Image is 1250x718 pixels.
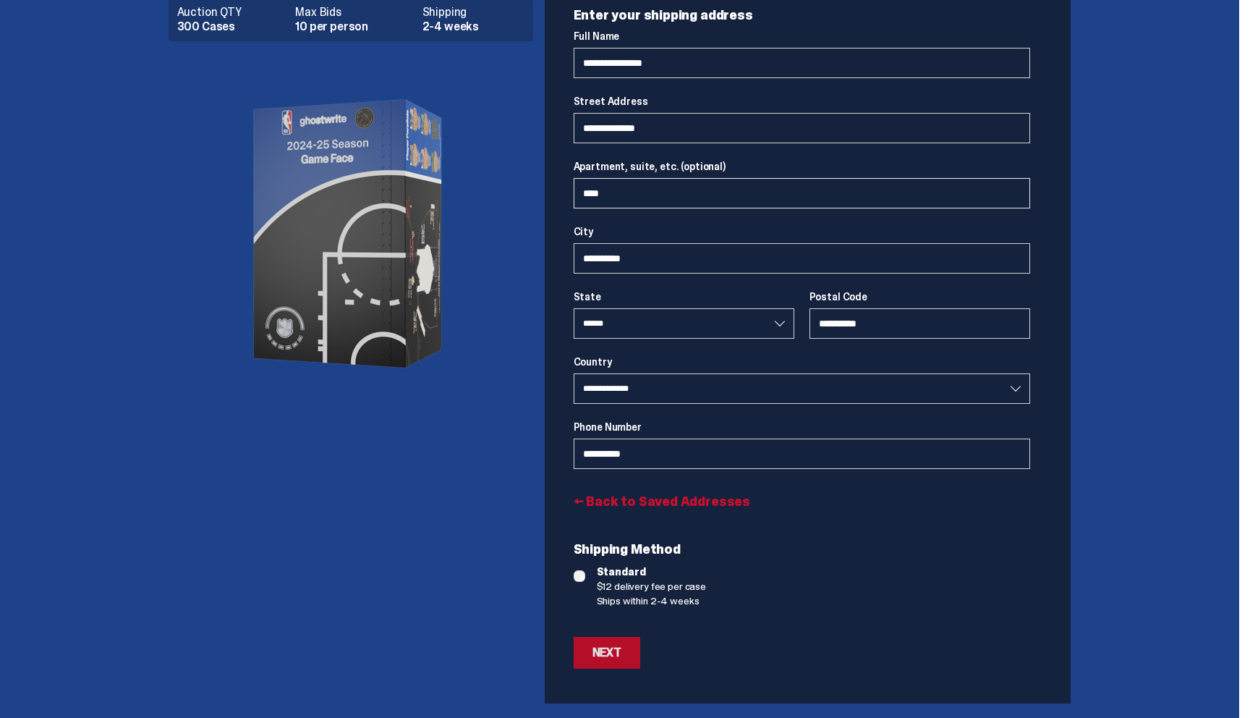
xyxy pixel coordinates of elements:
[574,161,1031,172] label: Apartment, suite, etc. (optional)
[422,21,524,33] dd: 2-4 weeks
[574,637,640,669] button: Next
[574,291,795,303] label: State
[574,9,1031,22] p: Enter your shipping address
[574,356,1031,368] label: Country
[597,579,1031,594] span: $12 delivery fee per case
[574,96,1031,107] label: Street Address
[574,543,1031,556] p: Shipping Method
[206,53,496,415] img: product image
[809,291,1031,303] label: Postal Code
[574,495,1031,508] a: ← Back to Saved Addresses
[295,7,413,18] dt: Max Bids
[597,594,1031,608] span: Ships within 2-4 weeks
[295,21,413,33] dd: 10 per person
[422,7,524,18] dt: Shipping
[574,421,1031,433] label: Phone Number
[597,565,1031,579] span: Standard
[592,647,621,659] div: Next
[177,21,287,33] dd: 300 Cases
[177,7,287,18] dt: Auction QTY
[574,226,1031,237] label: City
[574,30,1031,42] label: Full Name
